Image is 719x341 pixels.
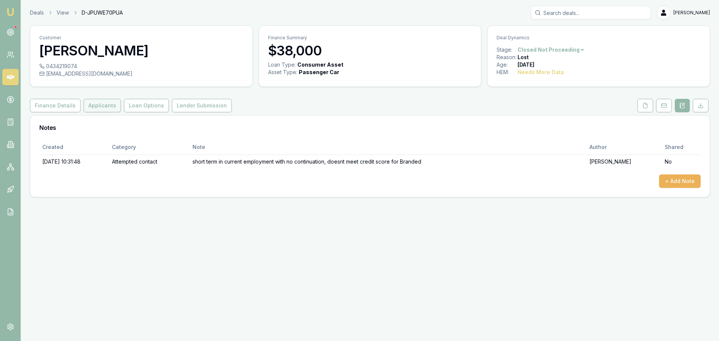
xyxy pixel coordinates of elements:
td: [DATE] 10:31:48 [39,155,109,168]
td: Attempted contact [109,155,190,168]
div: [DATE] [518,61,534,68]
button: Finance Details [30,99,81,112]
a: Loan Options [122,99,170,112]
img: emu-icon-u.png [6,7,15,16]
p: Customer [39,35,243,41]
input: Search deals [531,6,651,19]
div: Age: [497,61,518,68]
button: + Add Note [659,174,701,188]
p: Finance Summary [268,35,472,41]
a: Lender Submission [170,99,233,112]
div: Passenger Car [299,68,339,76]
span: D-JPUWE70PUA [82,9,123,16]
h3: [PERSON_NAME] [39,43,243,58]
div: HEM: [497,68,518,76]
div: 0434219074 [39,63,243,70]
div: Reason: [497,54,518,61]
th: Author [586,140,662,155]
p: Deal Dynamics [497,35,701,41]
th: Created [39,140,109,155]
a: Deals [30,9,44,16]
th: Note [189,140,586,155]
th: Category [109,140,190,155]
button: Applicants [84,99,121,112]
td: No [662,155,701,168]
a: Applicants [82,99,122,112]
a: Finance Details [30,99,82,112]
button: Loan Options [124,99,169,112]
nav: breadcrumb [30,9,123,16]
h3: Notes [39,125,701,131]
td: [PERSON_NAME] [586,155,662,168]
div: Needs More Data [518,68,564,76]
div: Consumer Asset [297,61,343,68]
a: View [57,9,69,16]
th: Shared [662,140,701,155]
span: [PERSON_NAME] [673,10,710,16]
div: Lost [518,54,529,61]
h3: $38,000 [268,43,472,58]
td: short term in current employment with no continuation, doesnt meet credit score for Branded [189,155,586,168]
div: Loan Type: [268,61,296,68]
button: Lender Submission [172,99,232,112]
button: Closed Not Proceeding [518,46,585,54]
div: Stage: [497,46,518,54]
div: [EMAIL_ADDRESS][DOMAIN_NAME] [39,70,243,77]
div: Asset Type : [268,68,297,76]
